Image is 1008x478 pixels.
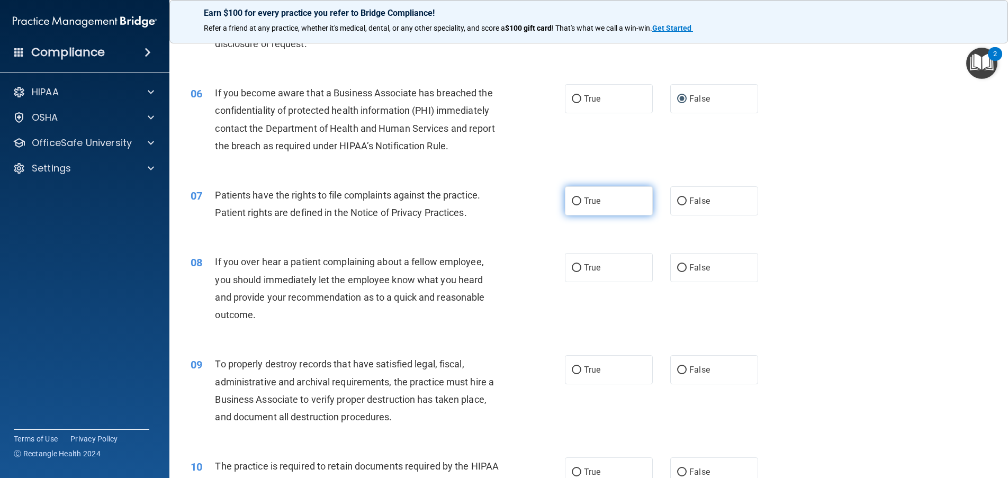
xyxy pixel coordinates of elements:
[191,190,202,202] span: 07
[191,87,202,100] span: 06
[572,366,581,374] input: True
[32,111,58,124] p: OSHA
[572,264,581,272] input: True
[572,95,581,103] input: True
[13,162,154,175] a: Settings
[572,468,581,476] input: True
[215,87,494,151] span: If you become aware that a Business Associate has breached the confidentiality of protected healt...
[677,366,687,374] input: False
[204,24,505,32] span: Refer a friend at any practice, whether it's medical, dental, or any other speciality, and score a
[689,365,710,375] span: False
[652,24,691,32] strong: Get Started
[966,48,997,79] button: Open Resource Center, 2 new notifications
[677,197,687,205] input: False
[13,137,154,149] a: OfficeSafe University
[191,461,202,473] span: 10
[505,24,552,32] strong: $100 gift card
[584,94,600,104] span: True
[689,196,710,206] span: False
[572,197,581,205] input: True
[689,94,710,104] span: False
[70,434,118,444] a: Privacy Policy
[13,86,154,98] a: HIPAA
[689,467,710,477] span: False
[552,24,652,32] span: ! That's what we call a win-win.
[31,45,105,60] h4: Compliance
[677,264,687,272] input: False
[584,365,600,375] span: True
[32,162,71,175] p: Settings
[689,263,710,273] span: False
[215,358,494,422] span: To properly destroy records that have satisfied legal, fiscal, administrative and archival requir...
[215,190,480,218] span: Patients have the rights to file complaints against the practice. Patient rights are defined in t...
[204,8,974,18] p: Earn $100 for every practice you refer to Bridge Compliance!
[191,358,202,371] span: 09
[584,196,600,206] span: True
[32,137,132,149] p: OfficeSafe University
[14,448,101,459] span: Ⓒ Rectangle Health 2024
[13,111,154,124] a: OSHA
[993,54,997,68] div: 2
[191,256,202,269] span: 08
[13,11,157,32] img: PMB logo
[677,468,687,476] input: False
[32,86,59,98] p: HIPAA
[584,467,600,477] span: True
[584,263,600,273] span: True
[14,434,58,444] a: Terms of Use
[215,256,484,320] span: If you over hear a patient complaining about a fellow employee, you should immediately let the em...
[677,95,687,103] input: False
[652,24,693,32] a: Get Started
